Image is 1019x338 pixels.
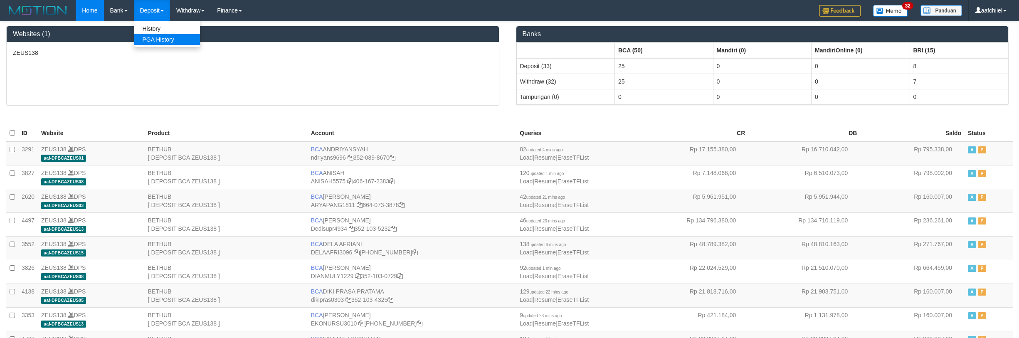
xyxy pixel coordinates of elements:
td: 4497 [18,212,38,236]
span: Paused [978,146,986,153]
a: Copy ndriyans9696 to clipboard [348,154,353,161]
a: Copy EKONURSU3010 to clipboard [358,320,364,327]
td: [PERSON_NAME] [PHONE_NUMBER] [308,307,516,331]
span: BCA [311,170,323,176]
td: [PERSON_NAME] 352-103-5232 [308,212,516,236]
a: Load [520,178,533,185]
td: [PERSON_NAME] 352-103-0729 [308,260,516,284]
td: Deposit (33) [516,58,615,74]
span: 46 [520,217,565,224]
a: Dedisupr4934 [311,225,347,232]
td: 3826 [18,260,38,284]
td: Rp 5.961.951,00 [637,189,748,212]
a: Copy 3521034325 to clipboard [387,296,393,303]
span: updated 1 min ago [530,171,564,176]
span: aaf-DPBCAZEUS13 [41,321,86,328]
span: updated 6 mins ago [530,242,566,247]
td: DPS [38,307,145,331]
a: Load [520,202,533,208]
td: Rp 16.710.042,00 [748,141,860,165]
td: BETHUB [ DEPOSIT BCA ZEUS138 ] [145,165,308,189]
a: Load [520,273,533,279]
td: 3291 [18,141,38,165]
td: 0 [615,89,713,104]
th: Group: activate to sort column ascending [812,42,910,58]
td: Rp 48.810.163,00 [748,236,860,260]
a: EraseTFList [558,178,589,185]
a: Resume [534,296,556,303]
td: Rp 21.903.751,00 [748,284,860,307]
a: DIANMULY1229 [311,273,353,279]
span: BCA [311,193,323,200]
span: updated 4 mins ago [526,148,563,152]
a: ANISAH5575 [311,178,345,185]
span: | | [520,264,589,279]
a: Resume [534,225,556,232]
a: Resume [534,320,556,327]
td: Tampungan (0) [516,89,615,104]
td: 0 [713,89,812,104]
th: Group: activate to sort column ascending [910,42,1008,58]
span: updated 1 min ago [526,266,561,271]
td: Rp 134.796.380,00 [637,212,748,236]
a: Copy 3521030729 to clipboard [397,273,403,279]
span: aaf-DPBCAZEUS15 [41,249,86,257]
span: Active [968,241,976,248]
td: Rp 1.131.978,00 [748,307,860,331]
a: EraseTFList [558,225,589,232]
td: DPS [38,189,145,212]
a: EraseTFList [558,296,589,303]
td: Rp 5.951.944,00 [748,189,860,212]
td: 3827 [18,165,38,189]
span: Active [968,146,976,153]
span: Active [968,312,976,319]
th: Saldo [860,125,965,141]
td: DPS [38,212,145,236]
td: BETHUB [ DEPOSIT BCA ZEUS138 ] [145,141,308,165]
th: DB [748,125,860,141]
h3: Banks [523,30,1002,38]
span: aaf-DPBCAZEUS05 [41,297,86,304]
td: Rp 22.024.529,00 [637,260,748,284]
td: [PERSON_NAME] 664-073-3878 [308,189,516,212]
td: Rp 6.510.073,00 [748,165,860,189]
td: Rp 48.789.382,00 [637,236,748,260]
td: ANISAH 406-167-2383 [308,165,516,189]
td: Rp 7.148.068,00 [637,165,748,189]
a: Copy 3520898670 to clipboard [390,154,395,161]
span: 9 [520,312,562,318]
td: DPS [38,141,145,165]
td: DPS [38,260,145,284]
a: EraseTFList [558,154,589,161]
span: Paused [978,217,986,225]
td: Rp 664.459,00 [860,260,965,284]
td: Rp 21.510.070,00 [748,260,860,284]
a: Load [520,249,533,256]
a: Copy 4061672383 to clipboard [389,178,395,185]
p: ZEUS138 [13,49,493,57]
a: Copy 4062302392 to clipboard [417,320,422,327]
td: DELA AFRIANI [PHONE_NUMBER] [308,236,516,260]
span: | | [520,193,589,208]
td: 0 [812,89,910,104]
img: panduan.png [920,5,962,16]
td: Rp 421.184,00 [637,307,748,331]
a: Load [520,320,533,327]
td: BETHUB [ DEPOSIT BCA ZEUS138 ] [145,260,308,284]
a: Load [520,296,533,303]
a: EraseTFList [558,320,589,327]
a: ZEUS138 [41,170,67,176]
td: 0 [812,58,910,74]
span: BCA [311,288,323,295]
a: Resume [534,178,556,185]
span: | | [520,312,589,327]
span: | | [520,170,589,185]
span: Paused [978,265,986,272]
span: updated 21 mins ago [526,195,565,200]
span: Paused [978,194,986,201]
td: Rp 236.261,00 [860,212,965,236]
th: Queries [516,125,637,141]
a: Copy 6640733878 to clipboard [399,202,405,208]
td: ANDRIYANSYAH 352-089-8670 [308,141,516,165]
a: ARYAPANG1811 [311,202,355,208]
